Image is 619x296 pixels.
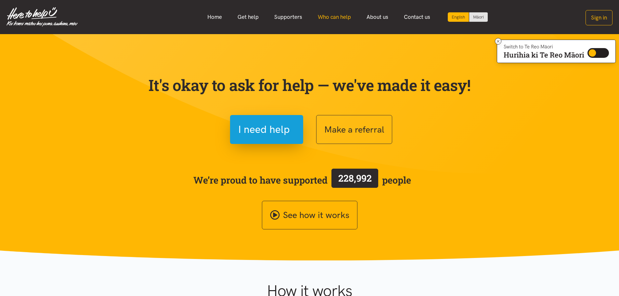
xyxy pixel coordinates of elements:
a: About us [359,10,396,24]
p: Switch to Te Reo Māori [504,45,584,49]
a: Get help [230,10,266,24]
a: Home [200,10,230,24]
a: Switch to Te Reo Māori [469,12,488,22]
button: I need help [230,115,303,144]
div: Language toggle [448,12,488,22]
img: Home [6,7,78,27]
a: Supporters [266,10,310,24]
p: It's okay to ask for help — we've made it easy! [147,76,472,95]
a: See how it works [262,201,357,230]
button: Sign in [586,10,613,25]
span: We’re proud to have supported people [193,167,411,193]
button: Make a referral [316,115,392,144]
p: Hurihia ki Te Reo Māori [504,52,584,58]
a: Who can help [310,10,359,24]
span: 228,992 [338,172,372,184]
div: Current language [448,12,469,22]
a: Contact us [396,10,438,24]
span: I need help [238,121,290,138]
a: 228,992 [328,167,382,193]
